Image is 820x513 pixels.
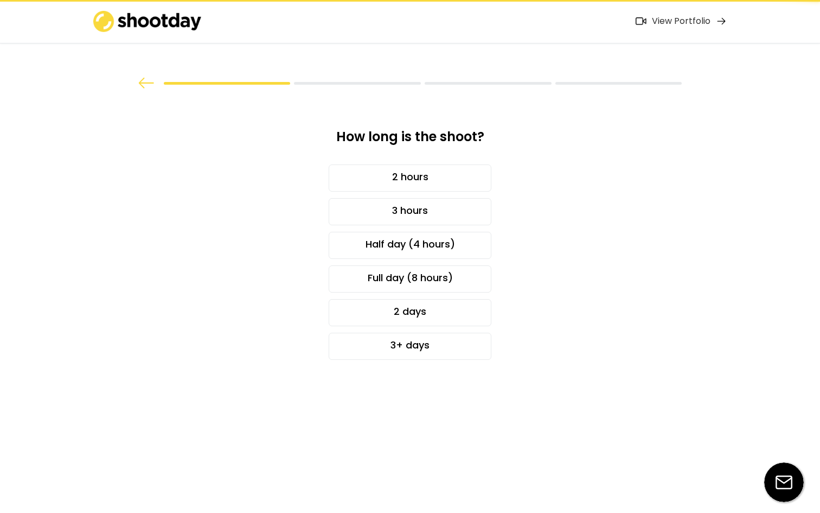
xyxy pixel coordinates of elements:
[764,463,804,502] img: email-icon%20%281%29.svg
[93,11,202,32] img: shootday_logo.png
[329,299,491,326] div: 2 days
[636,17,646,25] img: Icon%20feather-video%402x.png
[652,16,710,27] div: View Portfolio
[138,78,155,88] img: arrow%20back.svg
[329,265,491,293] div: Full day (8 hours)
[329,333,491,360] div: 3+ days
[329,198,491,225] div: 3 hours
[262,128,558,154] div: How long is the shoot?
[329,232,491,259] div: Half day (4 hours)
[329,164,491,192] div: 2 hours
